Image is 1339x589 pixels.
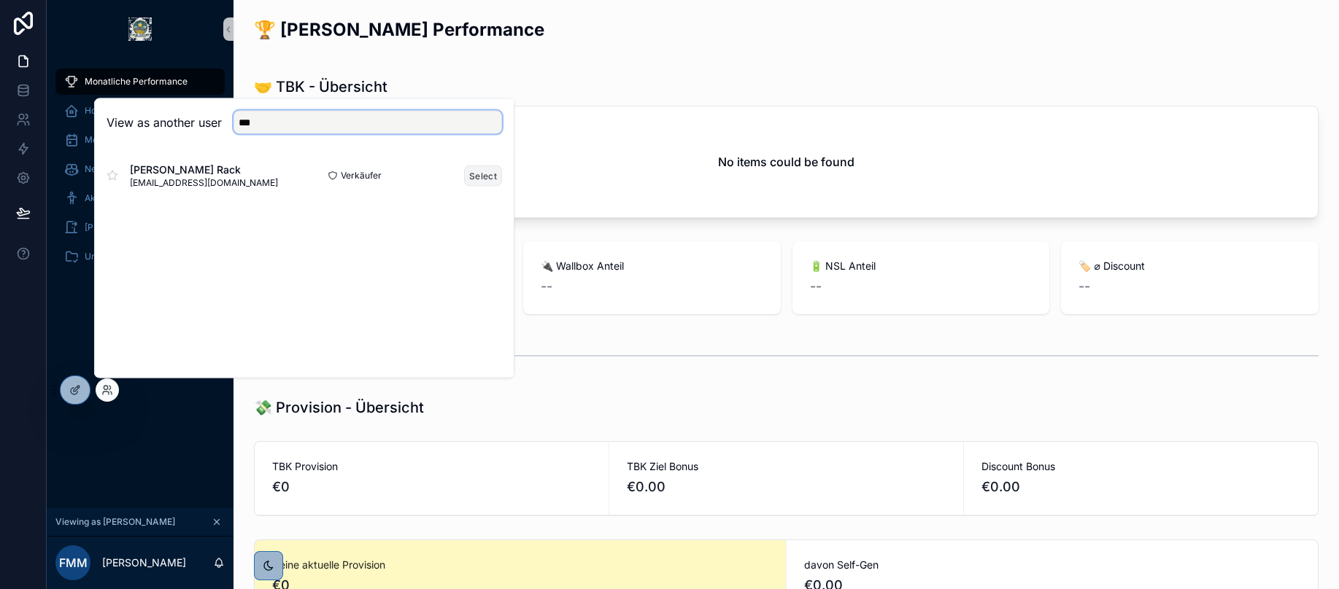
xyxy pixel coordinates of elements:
[55,214,225,241] a: [PERSON_NAME]
[272,477,591,497] span: €0
[55,243,225,270] a: Unterlagen
[85,105,109,117] span: Home
[541,276,552,297] span: --
[130,163,278,177] span: [PERSON_NAME] Rack
[102,555,186,570] p: [PERSON_NAME]
[55,516,175,528] span: Viewing as [PERSON_NAME]
[1078,276,1090,297] span: --
[541,259,763,273] span: 🔌 Wallbox Anteil
[85,222,155,233] span: [PERSON_NAME]
[464,165,502,186] button: Select
[627,477,946,497] span: €0.00
[107,114,222,131] h2: View as another user
[130,177,278,189] span: [EMAIL_ADDRESS][DOMAIN_NAME]
[804,558,1300,572] span: davon Self-Gen
[254,397,424,418] h1: 💸 Provision - Übersicht
[981,477,1300,497] span: €0.00
[85,192,144,204] span: Aktive Kunden
[55,98,225,124] a: Home
[85,134,144,146] span: Mein Kalender
[55,127,225,153] a: Mein Kalender
[981,459,1300,474] span: Discount Bonus
[810,259,1033,273] span: 🔋 NSL Anteil
[341,170,382,182] span: Verkäufer
[55,156,225,182] a: Neue Kunden
[272,459,591,474] span: TBK Provision
[627,459,946,474] span: TBK Ziel Bonus
[810,276,822,297] span: --
[47,58,234,289] div: scrollable content
[718,153,854,171] h2: No items could be found
[85,76,188,87] span: Monatliche Performance
[55,69,225,95] a: Monatliche Performance
[1078,259,1301,273] span: 🏷 ⌀ Discount
[85,163,140,175] span: Neue Kunden
[254,77,387,97] h1: 🤝 TBK - Übersicht
[59,554,88,572] span: FMM
[254,17,544,42] h2: 🏆 [PERSON_NAME] Performance
[85,251,131,262] span: Unterlagen
[55,185,225,211] a: Aktive Kunden
[128,17,152,41] img: App logo
[272,558,768,572] span: Deine aktuelle Provision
